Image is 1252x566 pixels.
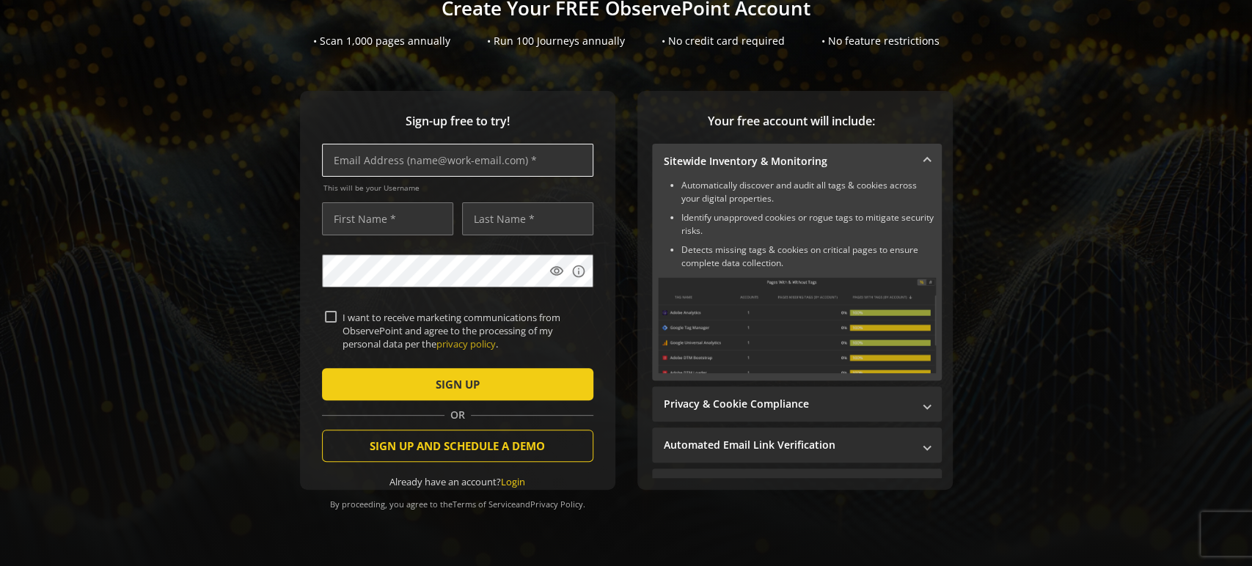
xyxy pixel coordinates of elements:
[462,202,593,235] input: Last Name *
[436,371,480,397] span: SIGN UP
[370,433,545,459] span: SIGN UP AND SCHEDULE A DEMO
[681,179,936,205] li: Automatically discover and audit all tags & cookies across your digital properties.
[664,397,912,411] mat-panel-title: Privacy & Cookie Compliance
[681,211,936,238] li: Identify unapproved cookies or rogue tags to mitigate security risks.
[681,243,936,270] li: Detects missing tags & cookies on critical pages to ensure complete data collection.
[337,311,590,351] label: I want to receive marketing communications from ObservePoint and agree to the processing of my pe...
[662,34,785,48] div: • No credit card required
[652,468,942,504] mat-expansion-panel-header: Performance Monitoring with Web Vitals
[664,154,912,169] mat-panel-title: Sitewide Inventory & Monitoring
[322,202,453,235] input: First Name *
[652,144,942,179] mat-expansion-panel-header: Sitewide Inventory & Monitoring
[322,113,593,130] span: Sign-up free to try!
[652,179,942,381] div: Sitewide Inventory & Monitoring
[322,430,593,462] button: SIGN UP AND SCHEDULE A DEMO
[322,368,593,400] button: SIGN UP
[501,475,525,488] a: Login
[322,489,593,510] div: By proceeding, you agree to the and .
[453,499,516,510] a: Terms of Service
[436,337,496,350] a: privacy policy
[821,34,940,48] div: • No feature restrictions
[530,499,583,510] a: Privacy Policy
[664,438,912,452] mat-panel-title: Automated Email Link Verification
[322,475,593,489] div: Already have an account?
[323,183,593,193] span: This will be your Username
[549,264,564,279] mat-icon: visibility
[487,34,625,48] div: • Run 100 Journeys annually
[571,264,586,279] mat-icon: info
[658,277,936,373] img: Sitewide Inventory & Monitoring
[444,408,471,422] span: OR
[322,144,593,177] input: Email Address (name@work-email.com) *
[652,386,942,422] mat-expansion-panel-header: Privacy & Cookie Compliance
[313,34,450,48] div: • Scan 1,000 pages annually
[652,113,931,130] span: Your free account will include:
[652,427,942,463] mat-expansion-panel-header: Automated Email Link Verification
